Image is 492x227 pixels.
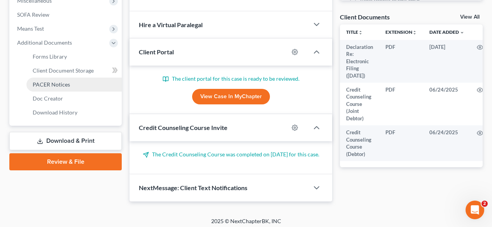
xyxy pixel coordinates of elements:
[460,14,480,20] a: View All
[423,125,471,161] td: 06/24/2025
[139,151,323,158] p: The Credit Counseling Course was completed on [DATE] for this case.
[340,125,379,161] td: Credit Counseling Course (Debtor)
[33,67,94,74] span: Client Document Storage
[139,75,323,83] p: The client portal for this case is ready to be reviewed.
[9,153,122,170] a: Review & File
[460,30,464,35] i: expand_more
[33,81,70,88] span: PACER Notices
[385,29,417,35] a: Extensionunfold_more
[379,40,423,83] td: PDF
[26,50,122,64] a: Forms Library
[33,53,67,60] span: Forms Library
[481,201,488,207] span: 2
[33,109,77,116] span: Download History
[26,106,122,120] a: Download History
[11,8,122,22] a: SOFA Review
[423,40,471,83] td: [DATE]
[429,29,464,35] a: Date Added expand_more
[346,29,363,35] a: Titleunfold_more
[139,21,203,28] span: Hire a Virtual Paralegal
[423,83,471,125] td: 06/24/2025
[17,25,44,32] span: Means Test
[192,89,270,104] a: View Case in MyChapter
[26,78,122,92] a: PACER Notices
[26,92,122,106] a: Doc Creator
[9,132,122,150] a: Download & Print
[358,30,363,35] i: unfold_more
[379,83,423,125] td: PDF
[17,11,49,18] span: SOFA Review
[139,124,228,131] span: Credit Counseling Course Invite
[139,48,174,55] span: Client Portal
[139,184,247,191] span: NextMessage: Client Text Notifications
[340,40,379,83] td: Declaration Re: Electronic Filing ([DATE])
[17,39,72,46] span: Additional Documents
[33,95,63,102] span: Doc Creator
[466,201,484,219] iframe: Intercom live chat
[340,83,379,125] td: Credit Counseling Course (Joint Debtor)
[340,13,390,21] div: Client Documents
[412,30,417,35] i: unfold_more
[379,125,423,161] td: PDF
[26,64,122,78] a: Client Document Storage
